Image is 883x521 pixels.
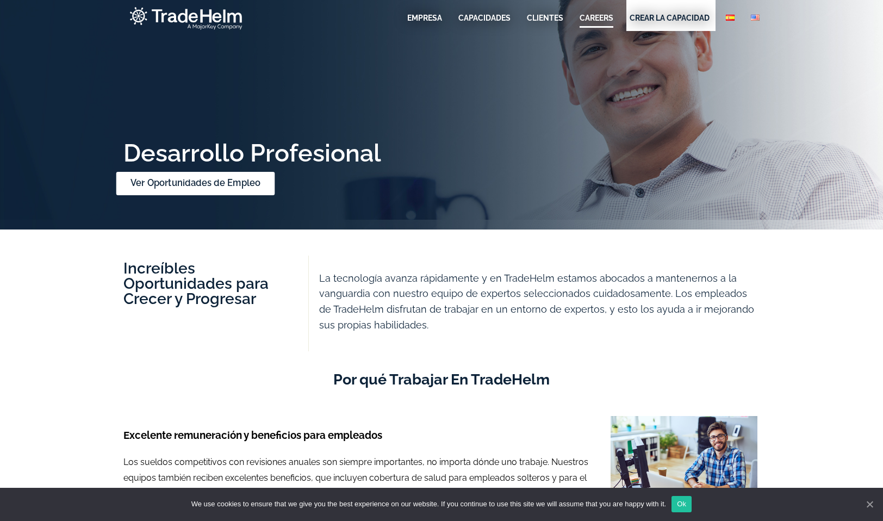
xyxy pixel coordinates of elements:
[123,261,300,307] h3: Increíbles Oportunidades para Crecer y Progresar
[123,426,594,445] h3: Excelente remuneración y beneficios para empleados
[123,455,594,501] p: Los sueldos competitivos con revisiones anuales son siempre importantes, no importa dónde uno tra...
[630,13,710,23] a: Crear La Capacidad
[527,13,563,23] a: Clientes
[726,15,735,21] img: Español
[611,416,757,514] img: careers
[829,469,883,521] iframe: Chat Widget
[116,172,275,195] a: Ver Oportunidades de Empleo
[407,13,442,23] a: EMPRESA
[580,13,613,23] a: CAREERS
[751,15,760,21] img: English
[123,141,760,194] h1: Desarrollo Profesional
[123,369,760,390] h2: Por qué Trabajar En TradeHelm
[191,499,666,510] span: We use cookies to ensure that we give you the best experience on our website. If you continue to ...
[671,496,692,512] a: Ok
[319,271,757,333] p: La tecnología avanza rápidamente y en TradeHelm estamos abocados a mantenernos a la vanguardia co...
[458,13,511,23] a: Capacidades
